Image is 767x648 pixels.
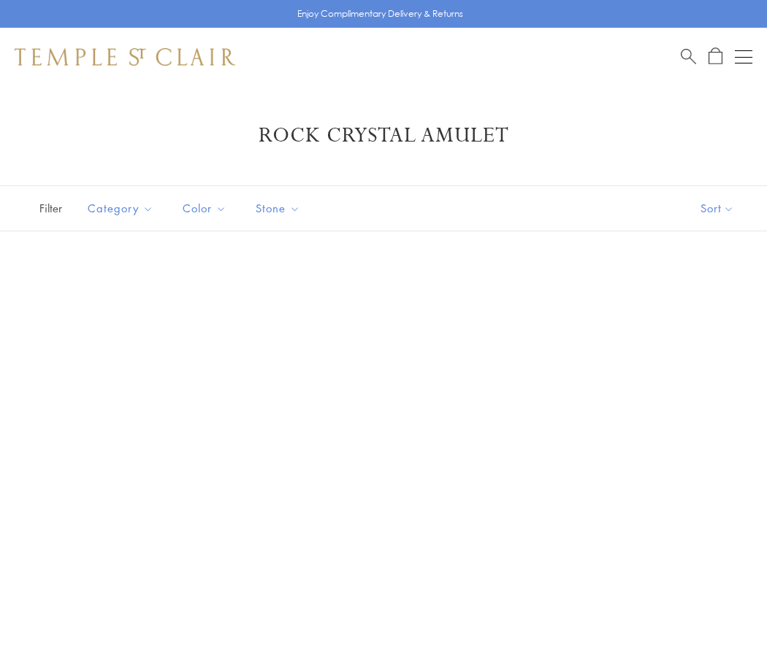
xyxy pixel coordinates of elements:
[15,48,235,66] img: Temple St. Clair
[77,192,164,225] button: Category
[248,199,311,217] span: Stone
[735,48,752,66] button: Open navigation
[80,199,164,217] span: Category
[709,47,722,66] a: Open Shopping Bag
[668,186,767,231] button: Show sort by
[172,192,237,225] button: Color
[175,199,237,217] span: Color
[681,47,696,66] a: Search
[297,7,463,21] p: Enjoy Complimentary Delivery & Returns
[245,192,311,225] button: Stone
[37,123,730,149] h1: Rock Crystal Amulet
